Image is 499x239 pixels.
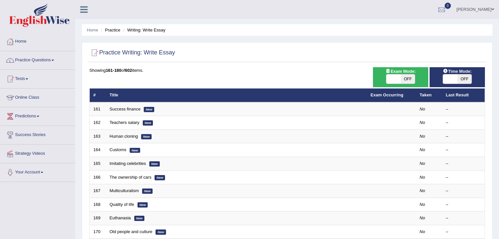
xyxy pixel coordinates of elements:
[0,89,75,105] a: Online Class
[90,116,106,130] td: 162
[383,68,418,75] span: Exam Mode:
[420,134,425,139] em: No
[446,215,481,221] div: –
[90,157,106,171] td: 165
[149,161,160,167] em: New
[110,175,152,180] a: The ownership of cars
[371,92,403,97] a: Exam Occurring
[138,202,148,208] em: New
[446,188,481,194] div: –
[110,161,146,166] a: Imitating celebrities
[0,32,75,49] a: Home
[106,68,121,73] b: 161-180
[446,161,481,167] div: –
[0,70,75,86] a: Tests
[110,107,141,111] a: Success finance
[99,27,120,33] li: Practice
[144,107,154,112] em: New
[0,51,75,68] a: Practice Questions
[440,68,474,75] span: Time Mode:
[155,175,165,180] em: New
[130,148,140,153] em: New
[420,202,425,207] em: No
[416,89,442,102] th: Taken
[89,67,485,73] div: Showing of items.
[445,3,451,9] span: 0
[110,147,126,152] a: Customs
[110,215,131,220] a: Euthanasia
[420,161,425,166] em: No
[110,202,134,207] a: Quality of life
[420,229,425,234] em: No
[0,145,75,161] a: Strategy Videos
[373,67,428,87] div: Show exams occurring in exams
[420,147,425,152] em: No
[90,102,106,116] td: 161
[420,215,425,220] em: No
[90,170,106,184] td: 166
[121,27,165,33] li: Writing: Write Essay
[90,129,106,143] td: 163
[90,225,106,239] td: 170
[90,89,106,102] th: #
[141,134,152,139] em: New
[106,89,367,102] th: Title
[446,133,481,140] div: –
[156,229,166,235] em: New
[446,106,481,112] div: –
[446,120,481,126] div: –
[125,68,132,73] b: 602
[110,120,139,125] a: Teachers salary
[90,184,106,198] td: 167
[446,229,481,235] div: –
[110,188,139,193] a: Multiculturalism
[420,120,425,125] em: No
[420,188,425,193] em: No
[143,120,153,126] em: New
[420,107,425,111] em: No
[0,163,75,180] a: Your Account
[457,74,472,84] span: OFF
[446,174,481,181] div: –
[0,126,75,142] a: Success Stories
[110,229,153,234] a: Old people and culture
[89,48,175,58] h2: Practice Writing: Write Essay
[0,107,75,124] a: Predictions
[90,143,106,157] td: 164
[446,147,481,153] div: –
[134,216,145,221] em: New
[87,28,98,32] a: Home
[401,74,415,84] span: OFF
[142,189,153,194] em: New
[446,202,481,208] div: –
[90,211,106,225] td: 169
[420,175,425,180] em: No
[110,134,138,139] a: Human cloning
[90,198,106,211] td: 168
[442,89,485,102] th: Last Result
